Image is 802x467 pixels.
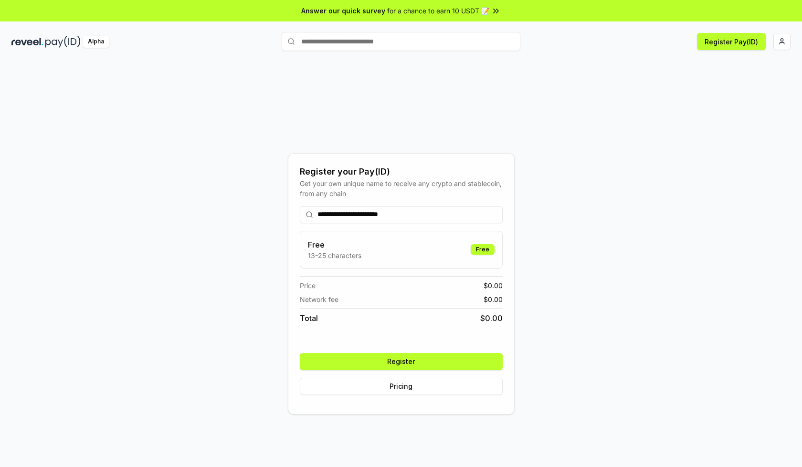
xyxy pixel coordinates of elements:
span: Total [300,312,318,324]
div: Register your Pay(ID) [300,165,503,178]
span: $ 0.00 [480,312,503,324]
p: 13-25 characters [308,250,361,260]
button: Register Pay(ID) [697,33,766,50]
span: Network fee [300,294,338,304]
button: Pricing [300,378,503,395]
h3: Free [308,239,361,250]
span: Price [300,280,316,291]
span: $ 0.00 [484,294,503,304]
span: for a chance to earn 10 USDT 📝 [387,6,489,16]
span: $ 0.00 [484,280,503,291]
div: Alpha [83,36,109,48]
span: Answer our quick survey [301,6,385,16]
img: reveel_dark [11,36,43,48]
div: Free [471,244,495,255]
img: pay_id [45,36,81,48]
div: Get your own unique name to receive any crypto and stablecoin, from any chain [300,178,503,198]
button: Register [300,353,503,370]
